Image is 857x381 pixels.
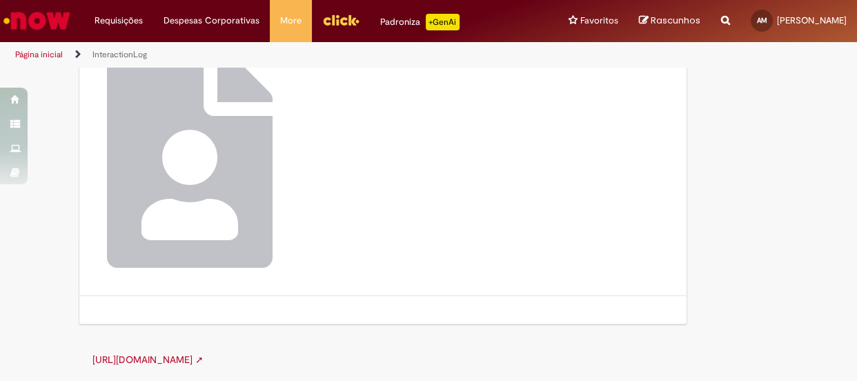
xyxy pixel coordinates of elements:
span: Rascunhos [651,14,700,27]
p: +GenAi [426,14,460,30]
img: InteractionLog [107,47,273,268]
img: click_logo_yellow_360x200.png [322,10,359,30]
span: More [280,14,302,28]
span: Favoritos [580,14,618,28]
a: Rascunhos [639,14,700,28]
img: ServiceNow [1,7,72,35]
span: AM [757,16,767,25]
a: [URL][DOMAIN_NAME] ➚ [92,353,204,366]
span: [PERSON_NAME] [777,14,847,26]
span: Requisições [95,14,143,28]
div: Padroniza [380,14,460,30]
ul: Trilhas de página [10,42,561,68]
a: Página inicial [15,49,63,60]
a: InteractionLog [92,49,147,60]
span: Despesas Corporativas [164,14,259,28]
